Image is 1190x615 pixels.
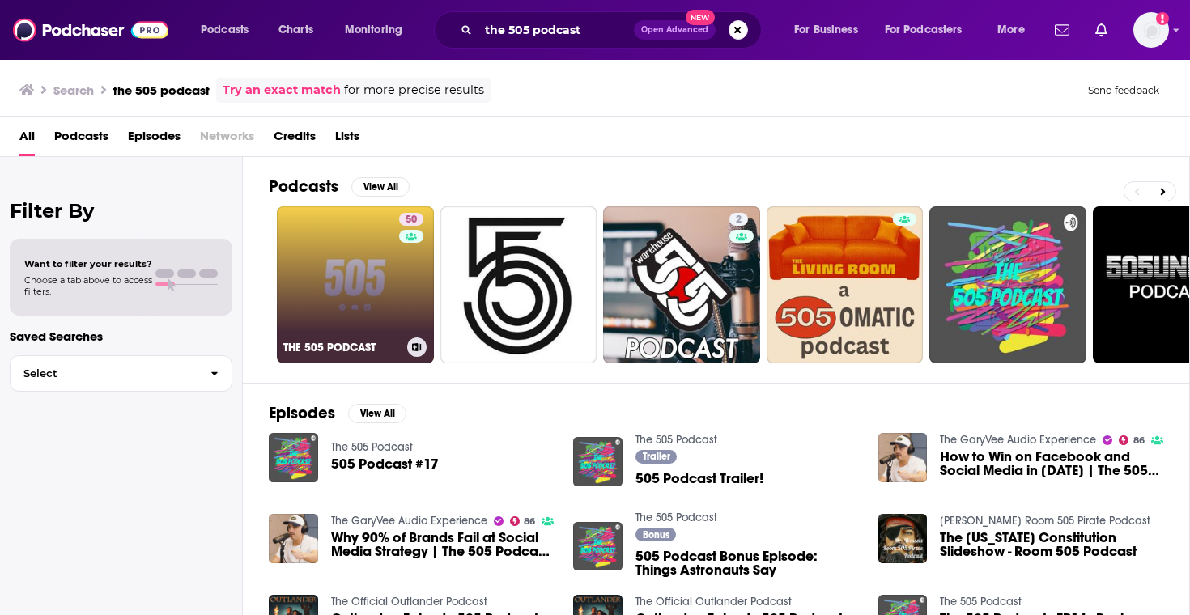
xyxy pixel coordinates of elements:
[351,177,410,197] button: View All
[11,368,198,379] span: Select
[113,83,210,98] h3: the 505 podcast
[1083,83,1164,97] button: Send feedback
[940,514,1150,528] a: Mr. Wessels Room 505 Pirate Podcast
[635,433,717,447] a: The 505 Podcast
[997,19,1025,41] span: More
[201,19,249,41] span: Podcasts
[53,83,94,98] h3: Search
[940,450,1163,477] a: How to Win on Facebook and Social Media in 2025 | The 505 Podcast PART 2
[885,19,963,41] span: For Podcasters
[1119,435,1145,445] a: 86
[635,472,763,486] a: 505 Podcast Trailer!
[189,17,270,43] button: open menu
[269,176,338,197] h2: Podcasts
[603,206,760,363] a: 2
[278,19,313,41] span: Charts
[13,15,168,45] img: Podchaser - Follow, Share and Rate Podcasts
[331,531,555,558] a: Why 90% of Brands Fail at Social Media Strategy | The 505 Podcast PART 1
[641,26,708,34] span: Open Advanced
[274,123,316,156] a: Credits
[635,595,792,609] a: The Official Outlander Podcast
[940,531,1163,558] a: The Ohio Constitution Slideshow - Room 505 Podcast
[940,450,1163,477] span: How to Win on Facebook and Social Media in [DATE] | The 505 Podcast PART 2
[478,17,634,43] input: Search podcasts, credits, & more...
[10,199,232,223] h2: Filter By
[1133,12,1169,48] span: Logged in as redsetterpr
[783,17,878,43] button: open menu
[406,212,417,228] span: 50
[686,10,715,25] span: New
[878,514,928,563] img: The Ohio Constitution Slideshow - Room 505 Podcast
[510,516,536,526] a: 86
[940,531,1163,558] span: The [US_STATE] Constitution Slideshow - Room 505 Podcast
[269,176,410,197] a: PodcastsView All
[399,213,423,226] a: 50
[10,329,232,344] p: Saved Searches
[1089,16,1114,44] a: Show notifications dropdown
[729,213,748,226] a: 2
[54,123,108,156] a: Podcasts
[635,549,859,577] a: 505 Podcast Bonus Episode: Things Astronauts Say
[1133,12,1169,48] button: Show profile menu
[277,206,434,363] a: 50THE 505 PODCAST
[643,530,669,540] span: Bonus
[268,17,323,43] a: Charts
[283,341,401,354] h3: THE 505 PODCAST
[878,433,928,482] img: How to Win on Facebook and Social Media in 2025 | The 505 Podcast PART 2
[940,595,1022,609] a: The 505 Podcast
[1048,16,1076,44] a: Show notifications dropdown
[128,123,181,156] a: Episodes
[643,452,670,461] span: Trailer
[573,437,623,486] img: 505 Podcast Trailer!
[223,81,341,100] a: Try an exact match
[269,403,406,423] a: EpisodesView All
[335,123,359,156] a: Lists
[794,19,858,41] span: For Business
[1133,437,1145,444] span: 86
[634,20,716,40] button: Open AdvancedNew
[10,355,232,392] button: Select
[573,522,623,571] img: 505 Podcast Bonus Episode: Things Astronauts Say
[986,17,1045,43] button: open menu
[344,81,484,100] span: for more precise results
[1133,12,1169,48] img: User Profile
[200,123,254,156] span: Networks
[269,403,335,423] h2: Episodes
[940,433,1096,447] a: The GaryVee Audio Experience
[1156,12,1169,25] svg: Add a profile image
[331,440,413,454] a: The 505 Podcast
[736,212,742,228] span: 2
[331,457,439,471] a: 505 Podcast #17
[269,514,318,563] img: Why 90% of Brands Fail at Social Media Strategy | The 505 Podcast PART 1
[348,404,406,423] button: View All
[269,433,318,482] img: 505 Podcast #17
[331,514,487,528] a: The GaryVee Audio Experience
[331,595,487,609] a: The Official Outlander Podcast
[19,123,35,156] a: All
[874,17,986,43] button: open menu
[24,274,152,297] span: Choose a tab above to access filters.
[449,11,777,49] div: Search podcasts, credits, & more...
[524,518,535,525] span: 86
[345,19,402,41] span: Monitoring
[635,511,717,524] a: The 505 Podcast
[24,258,152,269] span: Want to filter your results?
[334,17,423,43] button: open menu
